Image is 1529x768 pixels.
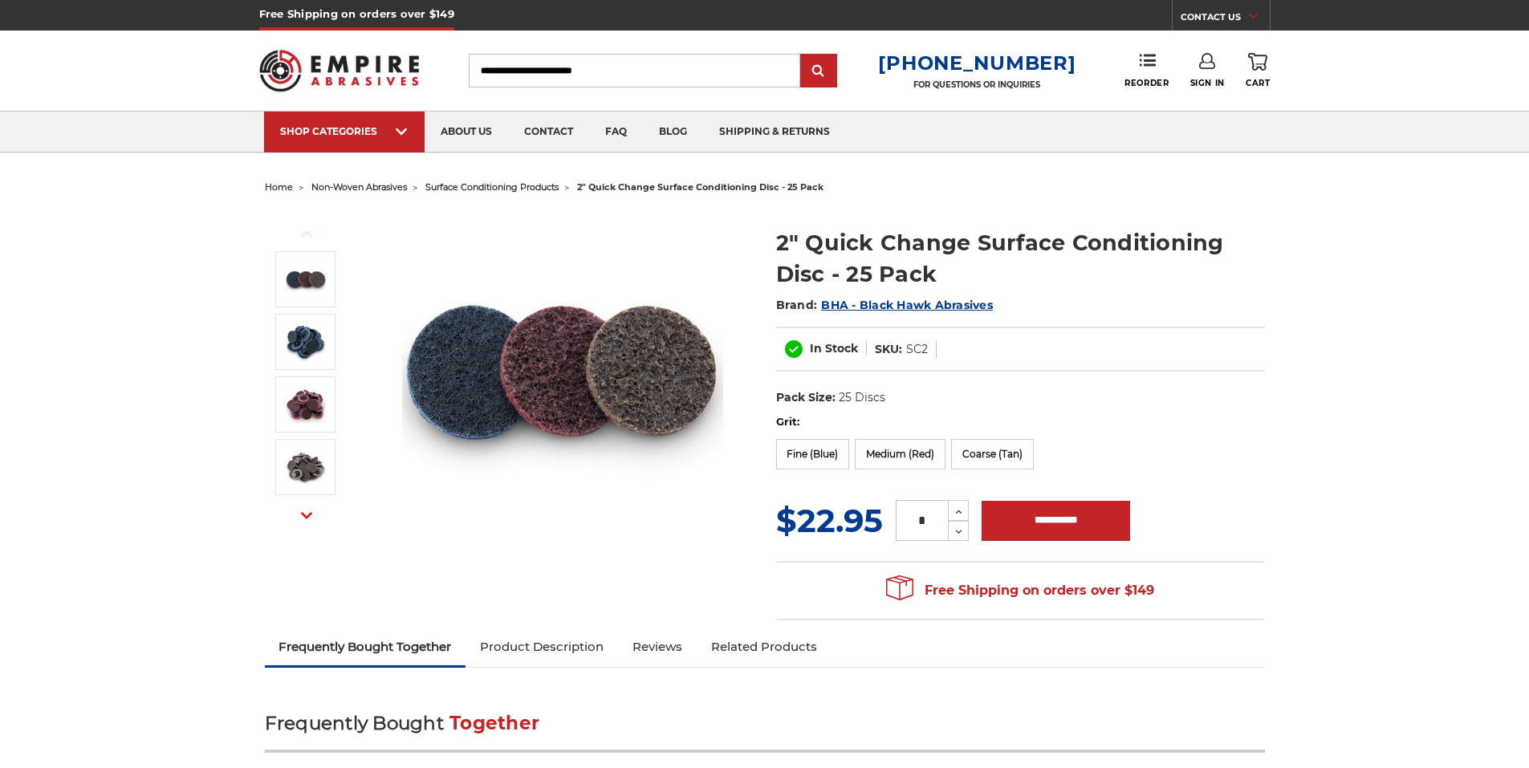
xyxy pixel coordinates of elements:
[425,112,508,152] a: about us
[776,501,883,540] span: $22.95
[1124,78,1169,88] span: Reorder
[875,341,902,358] dt: SKU:
[697,629,832,664] a: Related Products
[286,447,326,487] img: Black Hawk Abrasives' tan surface conditioning disc, 2-inch quick change, 60-80 grit coarse texture.
[1190,78,1225,88] span: Sign In
[886,575,1154,607] span: Free Shipping on orders over $149
[810,341,858,356] span: In Stock
[402,210,723,531] img: Black Hawk Abrasives 2 inch quick change disc for surface preparation on metals
[776,414,1265,430] label: Grit:
[878,51,1076,75] a: [PHONE_NUMBER]
[1246,53,1270,88] a: Cart
[265,712,444,734] span: Frequently Bought
[821,298,993,312] a: BHA - Black Hawk Abrasives
[776,227,1265,290] h1: 2" Quick Change Surface Conditioning Disc - 25 Pack
[311,181,407,193] a: non-woven abrasives
[287,217,326,251] button: Previous
[906,341,928,358] dd: SC2
[449,712,539,734] span: Together
[589,112,643,152] a: faq
[265,629,466,664] a: Frequently Bought Together
[280,125,409,137] div: SHOP CATEGORIES
[1124,53,1169,87] a: Reorder
[286,322,326,362] img: Black Hawk Abrasives' blue surface conditioning disc, 2-inch quick change, 280-360 grit fine texture
[508,112,589,152] a: contact
[803,55,835,87] input: Submit
[259,39,420,102] img: Empire Abrasives
[466,629,618,664] a: Product Description
[1246,78,1270,88] span: Cart
[776,389,836,406] dt: Pack Size:
[425,181,559,193] a: surface conditioning products
[287,498,326,533] button: Next
[878,79,1076,90] p: FOR QUESTIONS OR INQUIRIES
[776,298,818,312] span: Brand:
[703,112,846,152] a: shipping & returns
[286,384,326,425] img: Black Hawk Abrasives' red surface conditioning disc, 2-inch quick change, 100-150 grit medium tex...
[577,181,823,193] span: 2" quick change surface conditioning disc - 25 pack
[839,389,885,406] dd: 25 Discs
[618,629,697,664] a: Reviews
[265,181,293,193] a: home
[286,259,326,299] img: Black Hawk Abrasives 2 inch quick change disc for surface preparation on metals
[643,112,703,152] a: blog
[1181,8,1270,30] a: CONTACT US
